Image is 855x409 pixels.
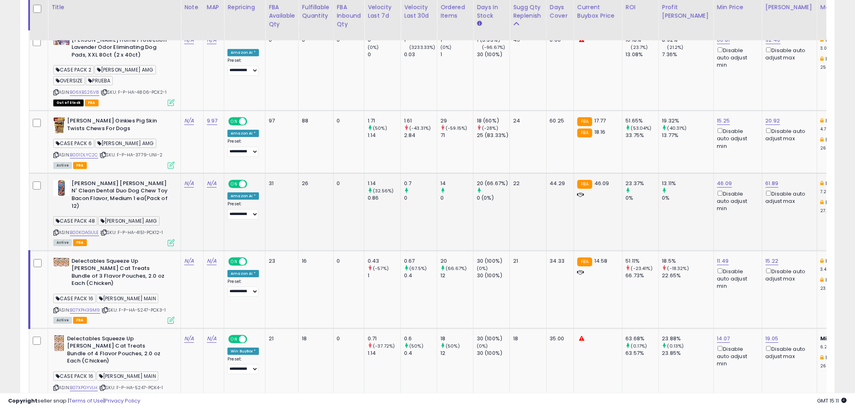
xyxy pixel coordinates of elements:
div: 0 [337,180,358,187]
span: | SKU: F-P-HA-5247-PCK3-1 [101,307,166,313]
div: ASIN: [53,335,175,401]
div: 1.14 [368,350,400,357]
div: 35.00 [550,335,568,342]
img: 51R7PPv-bCL._SL40_.jpg [53,257,69,267]
a: N/A [207,257,217,265]
small: FBA [577,129,592,137]
span: All listings that are currently out of stock and unavailable for purchase on Amazon [53,99,84,106]
span: FBA [85,99,99,106]
div: 30 (100%) [477,335,510,342]
b: Delectables Squeeze Up [PERSON_NAME] Cat Treats Bundle of 4 Flavor Pouches, 2.0 oz Each (Chicken) [67,335,165,367]
div: 14 [440,180,473,187]
div: 63.68% [626,335,659,342]
a: 19.05 [766,335,779,343]
div: 0 [368,51,400,58]
div: 88 [302,117,327,124]
small: (-18.32%) [668,265,689,272]
div: 20 (66.67%) [477,180,510,187]
div: Amazon AI * [227,270,259,277]
div: 25 (83.33%) [477,132,510,139]
span: [PERSON_NAME] AMG [95,65,156,74]
div: 22.65% [662,272,714,279]
div: Preset: [227,58,259,76]
small: (0%) [368,44,379,51]
span: 46.09 [594,179,609,187]
small: (40.31%) [668,125,687,131]
div: Disable auto adjust max [766,126,811,142]
span: FBA [73,317,87,324]
a: B001DLYC2C [70,152,98,158]
div: FBA Available Qty [269,3,295,28]
div: Preset: [227,201,259,219]
b: [PERSON_NAME] Oinkies Pig Skin Twists Chews For Dogs [67,117,165,134]
span: FBA [73,239,87,246]
small: (50%) [409,343,423,349]
div: 30 (100%) [477,272,510,279]
a: 15.25 [717,117,730,125]
b: Max: [826,198,840,206]
b: Min: [826,117,838,124]
span: [PERSON_NAME] MAIN [97,371,158,381]
small: (0.17%) [631,343,647,349]
span: | SKU: F-P-HA-5247-PCK4-1 [99,384,163,391]
div: 71 [440,132,473,139]
small: (3233.33%) [409,44,436,51]
small: (0%) [440,44,452,51]
div: 13.08% [626,51,659,58]
div: 21 [513,257,540,265]
strong: Copyright [8,397,38,405]
span: FBA [73,162,87,169]
span: 2025-08-13 15:11 GMT [817,397,847,405]
span: OFF [246,180,259,187]
small: (23.7%) [631,44,648,51]
b: Min: [821,335,833,342]
img: 51mfL1xu7FL._SL40_.jpg [53,335,65,351]
div: 0 [337,117,358,124]
span: CASE PACK 6 [53,139,94,148]
div: 23 [269,257,292,265]
div: 0 (0%) [477,194,510,202]
span: PRUEBA [86,76,113,85]
span: [PERSON_NAME] AMG [98,216,160,226]
div: Amazon AI * [227,49,259,56]
div: 0 [440,194,473,202]
div: Fulfillable Quantity [302,3,330,20]
div: Disable auto adjust max [766,46,811,61]
div: 13.77% [662,132,714,139]
div: Sugg Qty Replenish [513,3,543,20]
small: (-59.15%) [446,125,467,131]
div: 33.75% [626,132,659,139]
div: 12 [440,272,473,279]
b: [PERSON_NAME] [PERSON_NAME] N' Clean Dental Duo Dog Chew Toy Bacon Flavor, Medium 1 ea(Pack of 12) [72,180,170,212]
div: 1 [440,51,473,58]
div: 0.86 [368,194,400,202]
div: 0 [337,257,358,265]
b: Delectables Squeeze Up [PERSON_NAME] Cat Treats Bundle of 3 Flavor Pouches, 2.0 oz Each (Chicken) [72,257,170,289]
div: [PERSON_NAME] [766,3,814,11]
div: Disable auto adjust max [766,189,811,205]
a: N/A [184,335,194,343]
div: 16 [302,257,327,265]
a: 46.09 [717,179,732,188]
small: (53.04%) [631,125,652,131]
div: 30 (100%) [477,51,510,58]
div: 97 [269,117,292,124]
div: 18 [513,335,540,342]
span: 14.58 [594,257,608,265]
div: Ordered Items [440,3,470,20]
div: 18 (60%) [477,117,510,124]
div: 63.57% [626,350,659,357]
a: 61.89 [766,179,779,188]
span: CASE PACK 2 [53,65,94,74]
div: FBA inbound Qty [337,3,361,28]
div: 0% [662,194,714,202]
small: Days In Stock. [477,20,482,27]
div: 0% [626,194,659,202]
small: (0.13%) [668,343,684,349]
span: ON [229,118,239,125]
div: 18.5% [662,257,714,265]
div: Disable auto adjust min [717,189,756,213]
div: ROI [626,3,655,11]
div: ASIN: [53,180,175,245]
span: ON [229,180,239,187]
